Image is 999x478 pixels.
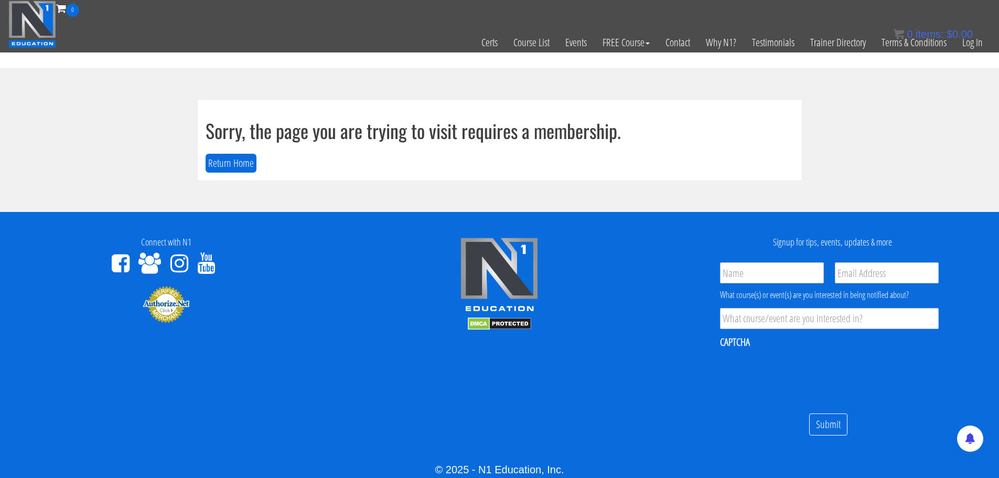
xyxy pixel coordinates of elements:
[720,335,750,349] label: CAPTCHA
[744,17,802,68] a: Testimonials
[8,237,325,248] h4: Connect with N1
[720,356,879,397] iframe: reCAPTCHA
[802,17,874,68] a: Trainer Directory
[698,17,744,68] a: Why N1?
[916,28,943,40] span: items:
[143,285,190,323] img: Authorize.Net Merchant - Click to Verify
[474,17,506,68] a: Certs
[206,120,794,141] h1: Sorry, the page you are trying to visit requires a membership.
[56,1,79,15] a: 0
[894,29,904,39] img: icon11.png
[8,462,991,477] div: © 2025 - N1 Education, Inc.
[506,17,557,68] a: Course List
[674,237,991,248] h4: Signup for tips, events, updates & more
[8,1,56,48] img: n1-education
[894,28,973,40] a: 0 items: $0.00
[595,17,658,68] a: FREE Course
[720,308,939,329] input: What course/event are you interested in?
[835,262,939,283] input: Email Address
[907,28,912,40] span: 0
[809,413,847,436] input: Submit
[468,317,531,330] img: DMCA.com Protection Status
[947,28,973,40] bdi: 0.00
[66,4,79,17] span: 0
[720,289,939,301] div: What course(s) or event(s) are you interested in being notified about?
[557,17,595,68] a: Events
[460,237,539,315] img: n1-edu-logo
[947,28,952,40] span: $
[954,17,991,68] a: Log In
[658,17,698,68] a: Contact
[206,154,256,173] button: Return Home
[720,262,824,283] input: Name
[874,17,954,68] a: Terms & Conditions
